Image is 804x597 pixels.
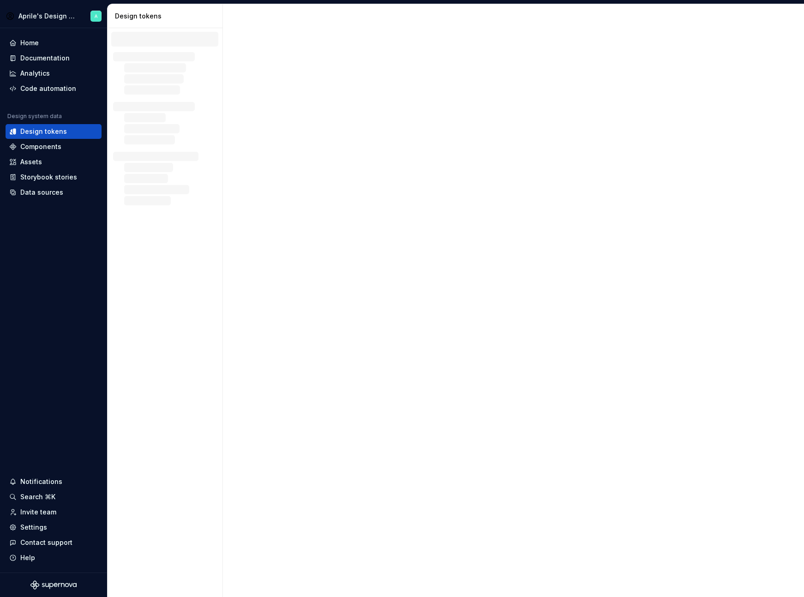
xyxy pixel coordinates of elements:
[6,66,102,81] a: Analytics
[6,36,102,50] a: Home
[20,54,70,63] div: Documentation
[7,113,62,120] div: Design system data
[20,84,76,93] div: Code automation
[6,490,102,504] button: Search ⌘K
[6,550,102,565] button: Help
[20,492,55,501] div: Search ⌘K
[90,11,102,22] img: Artem
[6,155,102,169] a: Assets
[6,170,102,185] a: Storybook stories
[6,139,102,154] a: Components
[115,12,219,21] div: Design tokens
[20,523,47,532] div: Settings
[20,173,77,182] div: Storybook stories
[20,553,35,562] div: Help
[6,474,102,489] button: Notifications
[6,520,102,535] a: Settings
[20,38,39,48] div: Home
[6,535,102,550] button: Contact support
[20,507,56,517] div: Invite team
[6,124,102,139] a: Design tokens
[20,142,61,151] div: Components
[2,6,105,26] button: Aprile's Design SystemArtem
[20,538,72,547] div: Contact support
[20,127,67,136] div: Design tokens
[18,12,78,21] div: Aprile's Design System
[20,188,63,197] div: Data sources
[6,51,102,66] a: Documentation
[30,580,77,590] svg: Supernova Logo
[6,505,102,519] a: Invite team
[20,157,42,167] div: Assets
[6,81,102,96] a: Code automation
[6,185,102,200] a: Data sources
[20,477,62,486] div: Notifications
[20,69,50,78] div: Analytics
